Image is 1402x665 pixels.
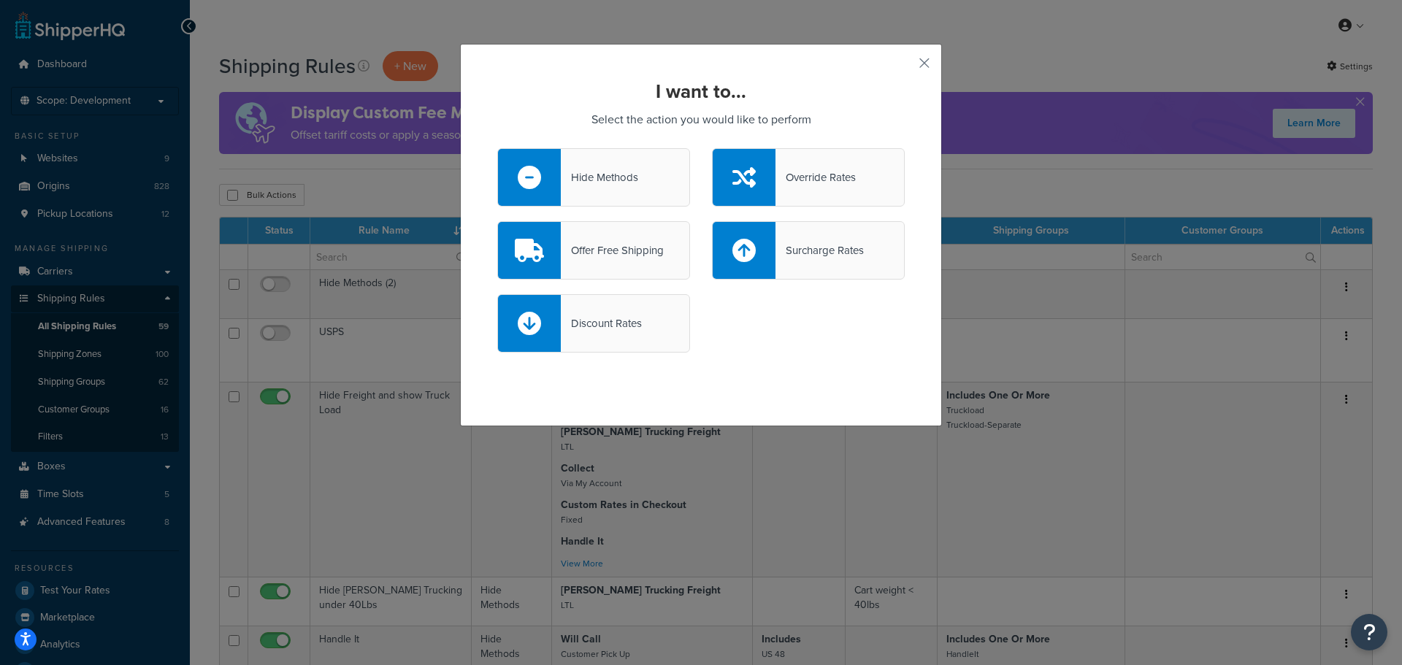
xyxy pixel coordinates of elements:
[775,167,856,188] div: Override Rates
[1351,614,1387,650] button: Open Resource Center
[561,240,664,261] div: Offer Free Shipping
[561,167,638,188] div: Hide Methods
[561,313,642,334] div: Discount Rates
[497,109,905,130] p: Select the action you would like to perform
[775,240,864,261] div: Surcharge Rates
[656,77,746,105] strong: I want to...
